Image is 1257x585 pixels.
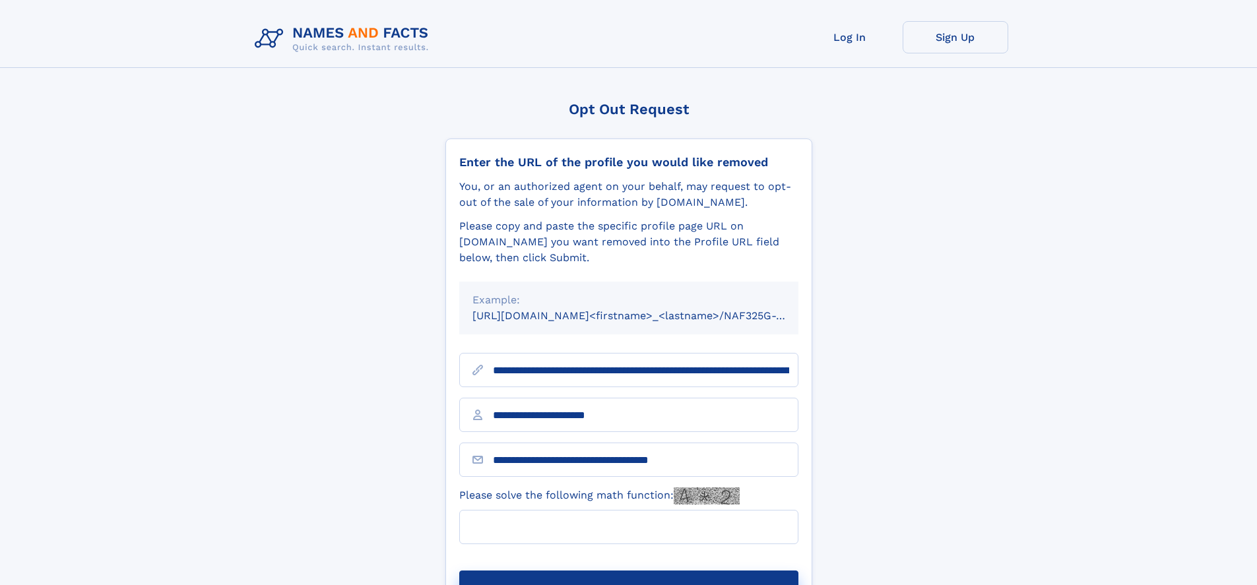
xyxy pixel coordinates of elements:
div: Opt Out Request [445,101,812,117]
div: Enter the URL of the profile you would like removed [459,155,798,169]
a: Sign Up [903,21,1008,53]
div: Please copy and paste the specific profile page URL on [DOMAIN_NAME] you want removed into the Pr... [459,218,798,266]
small: [URL][DOMAIN_NAME]<firstname>_<lastname>/NAF325G-xxxxxxxx [472,309,823,322]
label: Please solve the following math function: [459,487,740,505]
img: Logo Names and Facts [249,21,439,57]
div: Example: [472,292,785,308]
div: You, or an authorized agent on your behalf, may request to opt-out of the sale of your informatio... [459,179,798,210]
a: Log In [797,21,903,53]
